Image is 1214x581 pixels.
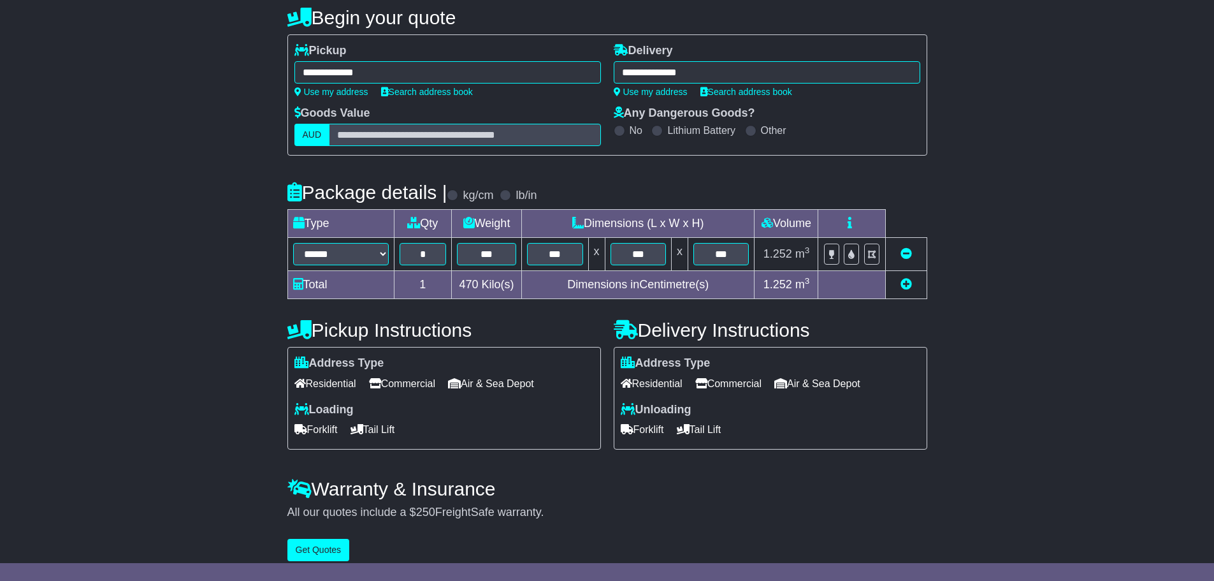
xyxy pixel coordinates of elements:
label: Lithium Battery [667,124,735,136]
h4: Warranty & Insurance [287,478,927,499]
span: 1.252 [763,278,792,291]
span: Air & Sea Depot [774,374,860,393]
span: Residential [294,374,356,393]
label: Loading [294,403,354,417]
td: x [588,238,605,271]
td: Dimensions (L x W x H) [522,210,755,238]
span: Commercial [695,374,762,393]
span: Residential [621,374,683,393]
span: m [795,278,810,291]
label: Pickup [294,44,347,58]
h4: Pickup Instructions [287,320,601,341]
span: Air & Sea Depot [448,374,534,393]
td: Weight [452,210,522,238]
span: 1.252 [763,247,792,260]
span: Tail Lift [350,420,395,439]
a: Search address book [700,87,792,97]
td: 1 [394,271,452,299]
a: Search address book [381,87,473,97]
span: Commercial [369,374,435,393]
label: lb/in [516,189,537,203]
h4: Begin your quote [287,7,927,28]
a: Use my address [614,87,688,97]
span: Forklift [294,420,338,439]
label: Other [761,124,786,136]
button: Get Quotes [287,539,350,561]
h4: Delivery Instructions [614,320,927,341]
span: 470 [459,278,479,291]
label: AUD [294,124,330,146]
label: Unloading [621,403,691,417]
td: x [671,238,688,271]
td: Type [287,210,394,238]
label: kg/cm [463,189,493,203]
label: Goods Value [294,107,370,121]
sup: 3 [805,276,810,286]
span: Forklift [621,420,664,439]
a: Add new item [900,278,912,291]
td: Qty [394,210,452,238]
span: m [795,247,810,260]
h4: Package details | [287,182,447,203]
div: All our quotes include a $ FreightSafe warranty. [287,506,927,520]
label: Address Type [621,357,711,371]
label: No [630,124,642,136]
label: Address Type [294,357,384,371]
label: Any Dangerous Goods? [614,107,755,121]
td: Volume [755,210,818,238]
span: Tail Lift [677,420,721,439]
label: Delivery [614,44,673,58]
td: Kilo(s) [452,271,522,299]
a: Remove this item [900,247,912,260]
sup: 3 [805,246,810,255]
span: 250 [416,506,435,518]
td: Dimensions in Centimetre(s) [522,271,755,299]
a: Use my address [294,87,368,97]
td: Total [287,271,394,299]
